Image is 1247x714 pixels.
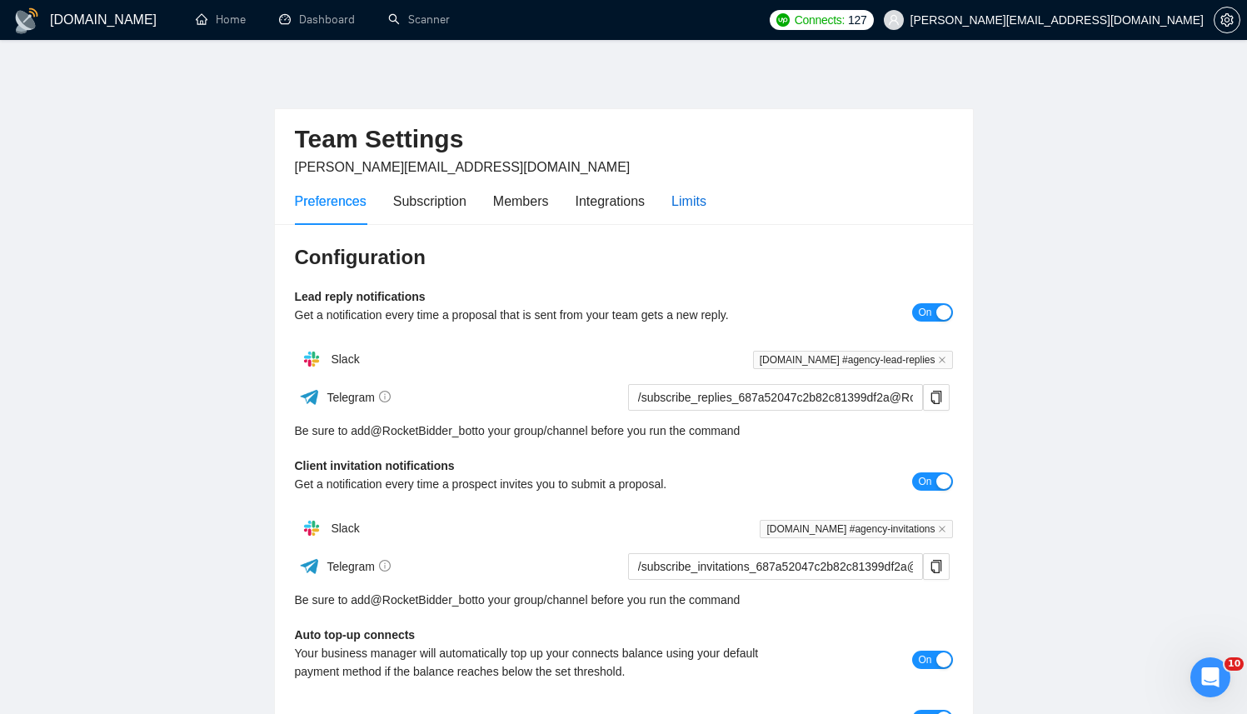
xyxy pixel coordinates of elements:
[1215,13,1240,27] span: setting
[938,525,946,533] span: close
[576,191,646,212] div: Integrations
[295,644,789,681] div: Your business manager will automatically top up your connects balance using your default payment ...
[295,290,426,303] b: Lead reply notifications
[295,422,953,440] div: Be sure to add to your group/channel before you run the command
[299,387,320,407] img: ww3wtPAAAAAElFTkSuQmCC
[379,391,391,402] span: info-circle
[776,13,790,27] img: upwork-logo.png
[388,12,450,27] a: searchScanner
[295,191,367,212] div: Preferences
[938,356,946,364] span: close
[295,628,416,642] b: Auto top-up connects
[295,122,953,157] h2: Team Settings
[379,560,391,572] span: info-circle
[331,522,359,535] span: Slack
[1225,657,1244,671] span: 10
[918,472,931,491] span: On
[671,191,706,212] div: Limits
[753,351,953,369] span: [DOMAIN_NAME] #agency-lead-replies
[1214,13,1240,27] a: setting
[295,244,953,271] h3: Configuration
[371,422,476,440] a: @RocketBidder_bot
[795,11,845,29] span: Connects:
[493,191,549,212] div: Members
[295,512,328,545] img: hpQkSZIkSZIkSZIkSZIkSZIkSZIkSZIkSZIkSZIkSZIkSZIkSZIkSZIkSZIkSZIkSZIkSZIkSZIkSZIkSZIkSZIkSZIkSZIkS...
[924,391,949,404] span: copy
[295,160,631,174] span: [PERSON_NAME][EMAIL_ADDRESS][DOMAIN_NAME]
[918,651,931,669] span: On
[13,7,40,34] img: logo
[848,11,866,29] span: 127
[331,352,359,366] span: Slack
[923,384,950,411] button: copy
[295,475,789,493] div: Get a notification every time a prospect invites you to submit a proposal.
[918,303,931,322] span: On
[888,14,900,26] span: user
[371,591,476,609] a: @RocketBidder_bot
[295,342,328,376] img: hpQkSZIkSZIkSZIkSZIkSZIkSZIkSZIkSZIkSZIkSZIkSZIkSZIkSZIkSZIkSZIkSZIkSZIkSZIkSZIkSZIkSZIkSZIkSZIkS...
[924,560,949,573] span: copy
[923,553,950,580] button: copy
[327,391,391,404] span: Telegram
[760,520,952,538] span: [DOMAIN_NAME] #agency-invitations
[393,191,466,212] div: Subscription
[1190,657,1230,697] iframe: Intercom live chat
[295,591,953,609] div: Be sure to add to your group/channel before you run the command
[295,306,789,324] div: Get a notification every time a proposal that is sent from your team gets a new reply.
[196,12,246,27] a: homeHome
[279,12,355,27] a: dashboardDashboard
[1214,7,1240,33] button: setting
[299,556,320,577] img: ww3wtPAAAAAElFTkSuQmCC
[295,459,455,472] b: Client invitation notifications
[327,560,391,573] span: Telegram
